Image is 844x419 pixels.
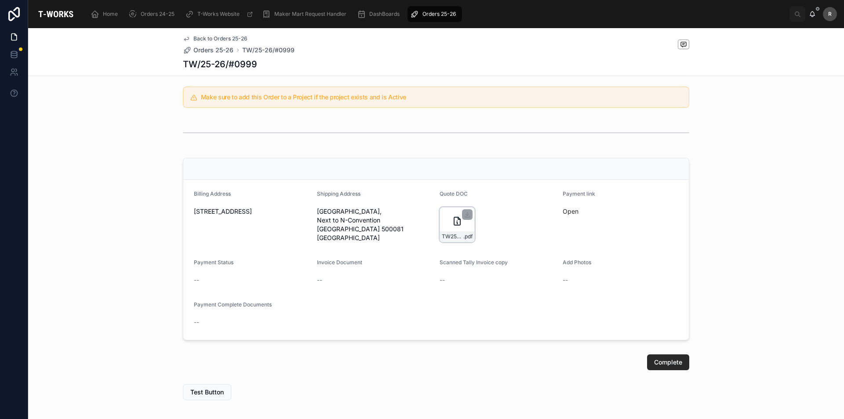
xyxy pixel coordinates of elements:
span: Billing Address [194,190,231,197]
span: Invoice Document [317,259,362,266]
span: TW25-26#0999 [442,233,463,240]
img: App logo [35,7,76,21]
span: Payment Status [194,259,233,266]
span: Scanned Tally Invoice copy [440,259,508,266]
button: Complete [647,354,689,370]
span: R [828,11,832,18]
a: Back to Orders 25-26 [183,35,247,42]
a: T-Works Website [182,6,258,22]
span: -- [194,318,199,327]
span: Payment link [563,190,595,197]
span: -- [194,276,199,284]
span: Complete [654,358,682,367]
a: DashBoards [354,6,406,22]
span: Payment Complete Documents [194,301,272,308]
div: scrollable content [84,4,789,24]
span: Orders 24-25 [141,11,175,18]
span: Back to Orders 25-26 [193,35,247,42]
span: T-Works Website [197,11,240,18]
a: Orders 25-26 [183,46,233,55]
h5: Make sure to add this Order to a Project if the project exists and is Active [201,94,682,100]
a: TW/25-26/#0999 [242,46,295,55]
span: Add Photos [563,259,591,266]
button: Test Button [183,384,231,400]
span: Orders 25-26 [193,46,233,55]
h1: TW/25-26/#0999 [183,58,257,70]
a: Orders 24-25 [126,6,181,22]
span: DashBoards [369,11,400,18]
span: Orders 25-26 [422,11,456,18]
span: Home [103,11,118,18]
span: Quote DOC [440,190,468,197]
span: -- [563,276,568,284]
span: -- [317,276,322,284]
span: .pdf [463,233,473,240]
a: Maker Mart Request Handler [259,6,353,22]
a: Orders 25-26 [407,6,462,22]
span: [STREET_ADDRESS] [194,207,310,216]
span: Maker Mart Request Handler [274,11,346,18]
span: -- [440,276,445,284]
span: [GEOGRAPHIC_DATA], Next to N-Convention [GEOGRAPHIC_DATA] 500081 [GEOGRAPHIC_DATA] [317,207,433,242]
span: Shipping Address [317,190,360,197]
a: Home [88,6,124,22]
a: Open [563,208,578,215]
span: Test Button [190,388,224,397]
